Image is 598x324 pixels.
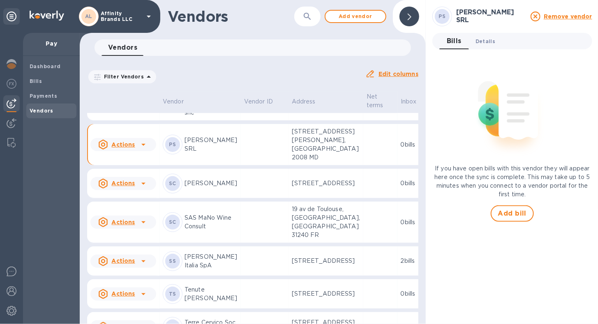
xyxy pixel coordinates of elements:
[111,290,135,297] u: Actions
[292,257,360,265] p: [STREET_ADDRESS]
[401,290,427,298] p: 0 bills
[401,97,427,106] span: Inbox
[401,97,417,106] p: Inbox
[169,180,176,186] b: SC
[292,290,360,298] p: [STREET_ADDRESS]
[498,209,527,218] span: Add bill
[30,63,61,69] b: Dashboard
[169,258,176,264] b: SS
[30,78,42,84] b: Bills
[30,93,57,99] b: Payments
[325,10,386,23] button: Add vendor
[163,97,184,106] p: Vendor
[439,13,446,19] b: PS
[292,127,360,162] p: [STREET_ADDRESS][PERSON_NAME], [GEOGRAPHIC_DATA] 2008 MD
[401,257,427,265] p: 2 bills
[367,92,394,110] span: Net terms
[401,140,427,149] p: 0 bills
[111,141,135,148] u: Actions
[111,257,135,264] u: Actions
[101,73,144,80] p: Filter Vendors
[111,219,135,225] u: Actions
[185,253,238,270] p: [PERSON_NAME] Italia SpA
[163,97,194,106] span: Vendor
[185,179,238,188] p: [PERSON_NAME]
[432,164,592,199] p: If you have open bills with this vendor they will appear here once the sync is complete. This may...
[292,205,360,239] p: 19 av de Toulouse, [GEOGRAPHIC_DATA], [GEOGRAPHIC_DATA] 31240 FR
[30,39,73,48] p: Pay
[292,97,326,106] span: Address
[476,37,495,46] span: Details
[185,136,238,153] p: [PERSON_NAME] SRL
[401,179,427,188] p: 0 bills
[185,214,238,231] p: SAS MaNo Wine Consult
[30,11,64,21] img: Logo
[185,285,238,303] p: Tenute [PERSON_NAME]
[292,179,360,188] p: [STREET_ADDRESS]
[111,180,135,186] u: Actions
[456,9,526,24] h3: [PERSON_NAME] SRL
[367,92,383,110] p: Net terms
[108,42,137,53] span: Vendors
[544,13,592,20] u: Remove vendor
[7,79,16,89] img: Foreign exchange
[101,11,142,22] p: Affinity Brands LLC
[244,97,273,106] p: Vendor ID
[401,218,427,227] p: 0 bills
[447,35,462,47] span: Bills
[292,97,316,106] p: Address
[491,205,534,222] button: Add bill
[244,97,284,106] span: Vendor ID
[30,108,53,114] b: Vendors
[169,291,176,297] b: TS
[379,71,418,77] u: Edit columns
[169,219,176,225] b: SC
[3,8,20,25] div: Unpin categories
[332,11,379,21] span: Add vendor
[169,141,176,147] b: PS
[168,8,294,25] h1: Vendors
[85,13,92,19] b: AL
